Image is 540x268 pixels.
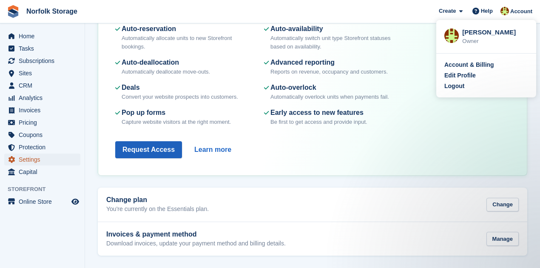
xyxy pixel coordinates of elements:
a: menu [4,67,80,79]
span: Home [19,30,70,42]
div: Change [486,198,519,212]
div: Automatically overlock units when payments fail. [270,93,389,101]
div: Automatically switch unit type Storefront statuses based on availability. [270,34,400,51]
div: Auto-availability [270,24,400,34]
a: menu [4,129,80,141]
div: Account & Billing [444,60,494,69]
a: menu [4,141,80,153]
div: Owner [462,37,528,46]
a: menu [4,80,80,91]
span: Invoices [19,104,70,116]
span: Analytics [19,92,70,104]
span: CRM [19,80,70,91]
div: Auto-overlock [270,83,389,93]
a: menu [4,55,80,67]
span: Coupons [19,129,70,141]
a: menu [4,154,80,165]
a: Preview store [70,197,80,207]
a: Norfolk Storage [23,4,81,18]
span: Capital [19,166,70,178]
div: Edit Profile [444,71,476,80]
a: Edit Profile [444,71,528,80]
h2: Invoices & payment method [106,231,286,238]
a: menu [4,43,80,54]
div: Early access to new features [270,108,367,118]
span: Create [439,7,456,15]
span: Online Store [19,196,70,208]
div: Advanced reporting [270,57,388,68]
span: Subscriptions [19,55,70,67]
span: Protection [19,141,70,153]
div: Automatically allocate units to new Storefront bookings. [122,34,251,51]
img: stora-icon-8386f47178a22dfd0bd8f6a31ec36ba5ce8667c1dd55bd0f319d3a0aa187defe.svg [7,5,20,18]
a: Account & Billing [444,60,528,69]
div: Convert your website prospects into customers. [122,93,238,101]
a: menu [4,117,80,128]
a: Change plan You're currently on the Essentials plan. Change [98,188,527,222]
div: Logout [444,82,464,91]
div: Auto-deallocation [122,57,210,68]
span: Help [481,7,493,15]
div: Be first to get access and provide input. [270,118,367,126]
p: You're currently on the Essentials plan. [106,205,209,213]
img: Holly Lamming [500,7,509,15]
a: menu [4,166,80,178]
a: Learn more [194,145,231,155]
a: Invoices & payment method Download invoices, update your payment method and billing details. Manage [98,222,527,256]
button: Request Access [115,141,182,158]
span: Settings [19,154,70,165]
div: Reports on revenue, occupancy and customers. [270,68,388,76]
a: menu [4,92,80,104]
span: Tasks [19,43,70,54]
div: Auto-reservation [122,24,251,34]
span: Storefront [8,185,85,194]
span: Account [510,7,532,16]
span: Sites [19,67,70,79]
a: Logout [444,82,528,91]
a: menu [4,104,80,116]
div: Capture website visitors at the right moment. [122,118,231,126]
a: menu [4,30,80,42]
div: [PERSON_NAME] [462,28,528,35]
h2: Change plan [106,196,209,204]
div: Pop up forms [122,108,231,118]
img: Holly Lamming [444,29,459,43]
div: Manage [486,232,519,246]
p: Download invoices, update your payment method and billing details. [106,240,286,248]
span: Pricing [19,117,70,128]
div: Automatically deallocate move-outs. [122,68,210,76]
div: Deals [122,83,238,93]
a: menu [4,196,80,208]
